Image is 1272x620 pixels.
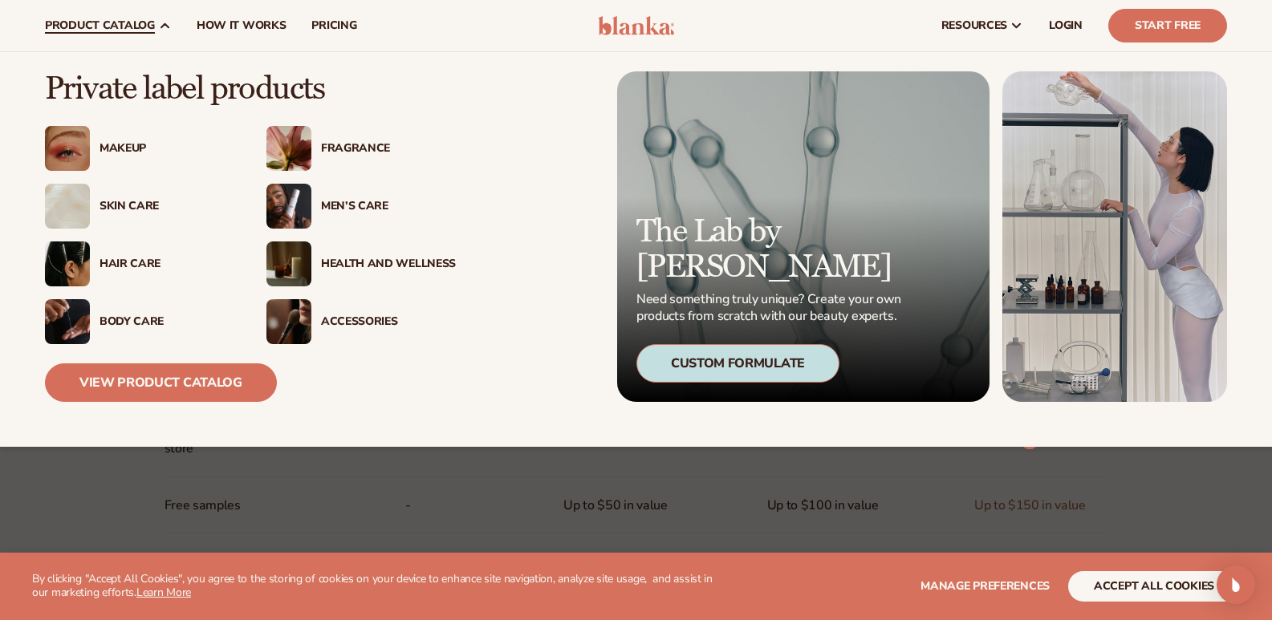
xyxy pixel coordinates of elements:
[266,184,311,229] img: Male holding moisturizer bottle.
[45,126,234,171] a: Female with glitter eye makeup. Makeup
[636,344,839,383] div: Custom Formulate
[45,241,234,286] a: Female hair pulled back with clips. Hair Care
[636,291,906,325] p: Need something truly unique? Create your own products from scratch with our beauty experts.
[45,299,90,344] img: Male hand applying moisturizer.
[1108,9,1227,43] a: Start Free
[598,16,674,35] img: logo
[266,184,456,229] a: Male holding moisturizer bottle. Men’s Care
[136,585,191,600] a: Learn More
[266,241,456,286] a: Candles and incense on table. Health And Wellness
[45,71,456,107] p: Private label products
[920,571,1050,602] button: Manage preferences
[45,241,90,286] img: Female hair pulled back with clips.
[974,491,1086,521] span: Up to $150 in value
[266,241,311,286] img: Candles and incense on table.
[45,184,234,229] a: Cream moisturizer swatch. Skin Care
[100,200,234,213] div: Skin Care
[321,315,456,329] div: Accessories
[266,126,456,171] a: Pink blooming flower. Fragrance
[45,126,90,171] img: Female with glitter eye makeup.
[100,257,234,271] div: Hair Care
[1049,19,1083,32] span: LOGIN
[636,214,906,285] p: The Lab by [PERSON_NAME]
[197,19,287,32] span: How It Works
[100,315,234,329] div: Body Care
[1068,571,1240,602] button: accept all cookies
[1217,565,1255,604] div: Open Intercom Messenger
[45,19,155,32] span: product catalog
[321,200,456,213] div: Men’s Care
[45,184,90,229] img: Cream moisturizer swatch.
[920,578,1050,594] span: Manage preferences
[45,363,277,402] a: View Product Catalog
[100,142,234,156] div: Makeup
[941,19,1007,32] span: resources
[32,573,714,600] p: By clicking "Accept All Cookies", you agree to the storing of cookies on your device to enhance s...
[321,257,456,271] div: Health And Wellness
[617,71,990,402] a: Microscopic product formula. The Lab by [PERSON_NAME] Need something truly unique? Create your ow...
[45,299,234,344] a: Male hand applying moisturizer. Body Care
[321,142,456,156] div: Fragrance
[266,299,311,344] img: Female with makeup brush.
[266,299,456,344] a: Female with makeup brush. Accessories
[311,19,356,32] span: pricing
[266,126,311,171] img: Pink blooming flower.
[1002,71,1227,402] img: Female in lab with equipment.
